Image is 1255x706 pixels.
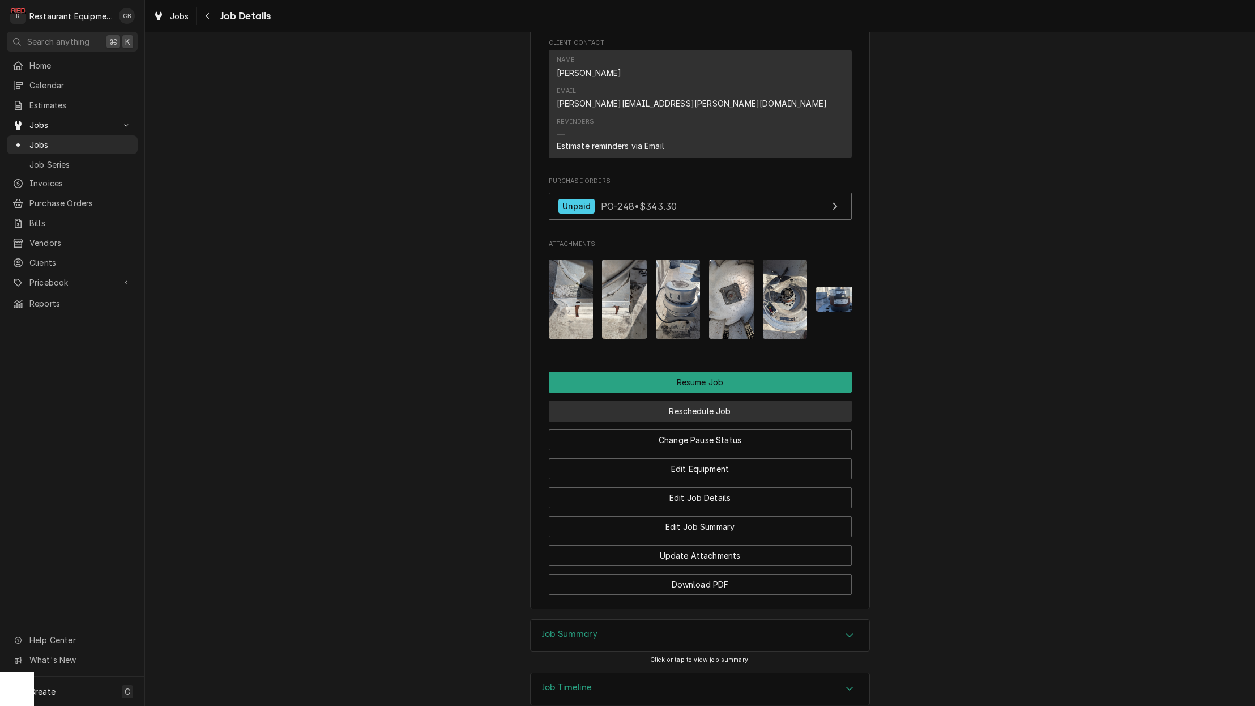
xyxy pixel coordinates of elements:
div: Button Group Row [549,537,852,566]
button: Edit Job Details [549,487,852,508]
span: Estimates [29,99,132,111]
span: Job Details [217,8,271,24]
span: Jobs [170,10,189,22]
div: Button Group Row [549,508,852,537]
a: Job Series [7,155,138,174]
button: Download PDF [549,574,852,595]
button: Resume Job [549,372,852,393]
div: Name [557,56,622,78]
span: K [125,36,130,48]
span: Search anything [27,36,89,48]
div: Attachments [549,240,852,348]
button: Accordion Details Expand Trigger [531,673,869,705]
div: Client Contact [549,39,852,163]
span: Calendar [29,79,132,91]
a: Reports [7,294,138,313]
a: [PERSON_NAME][EMAIL_ADDRESS][PERSON_NAME][DOMAIN_NAME] [557,99,827,108]
a: View Purchase Order [549,193,852,220]
span: Reports [29,297,132,309]
a: Purchase Orders [7,194,138,212]
div: Restaurant Equipment Diagnostics [29,10,113,22]
span: Home [29,59,132,71]
span: Click or tap to view job summary. [650,656,750,664]
img: SRNiL2dsRi9W0z76gEGQ [549,260,594,339]
h3: Job Summary [542,629,597,640]
button: Navigate back [199,7,217,25]
div: — [557,128,565,140]
span: Jobs [29,139,132,151]
a: Go to Jobs [7,116,138,134]
a: Vendors [7,233,138,252]
span: Purchase Orders [549,177,852,186]
span: Help Center [29,634,131,646]
span: Attachments [549,250,852,348]
a: Invoices [7,174,138,193]
div: Client Contact List [549,50,852,163]
span: Attachments [549,240,852,249]
h3: Job Timeline [542,682,592,693]
div: Button Group Row [549,372,852,393]
a: Calendar [7,76,138,95]
div: Button Group Row [549,479,852,508]
div: Button Group Row [549,450,852,479]
div: Estimate reminders via Email [557,140,664,152]
div: Button Group Row [549,566,852,595]
span: Bills [29,217,132,229]
div: Contact [549,50,852,158]
div: [PERSON_NAME] [557,67,622,79]
div: Email [557,87,827,109]
button: Accordion Details Expand Trigger [531,620,869,652]
span: Pricebook [29,277,115,288]
div: Unpaid [558,199,595,214]
button: Edit Job Summary [549,516,852,537]
img: lchE6kFTMC6u0t28EZWt [602,260,647,339]
div: Email [557,87,577,96]
img: grdZBBIBRlyJ3b6BZUiA [709,260,754,339]
div: Reminders [557,117,664,152]
span: What's New [29,654,131,666]
span: Clients [29,257,132,269]
div: Button Group [549,372,852,595]
img: SFyInvBYTGGK1U8Vvnbb [763,260,808,339]
div: Job Timeline [530,673,870,705]
span: Purchase Orders [29,197,132,209]
button: Search anything⌘K [7,32,138,52]
a: Go to Help Center [7,631,138,649]
div: Accordion Header [531,673,869,705]
a: Home [7,56,138,75]
div: Name [557,56,575,65]
div: GB [119,8,135,24]
span: Create [29,687,56,696]
button: Update Attachments [549,545,852,566]
div: Button Group Row [549,422,852,450]
span: Jobs [29,119,115,131]
a: Estimates [7,96,138,114]
div: R [10,8,26,24]
div: Restaurant Equipment Diagnostics's Avatar [10,8,26,24]
img: WHyBKDuKQOGf0jwN5q9h [656,260,701,339]
div: Job Summary [530,619,870,652]
button: Change Pause Status [549,429,852,450]
a: Jobs [148,7,194,25]
div: Gary Beaver's Avatar [119,8,135,24]
span: Client Contact [549,39,852,48]
button: Edit Equipment [549,458,852,479]
span: Vendors [29,237,132,249]
span: ⌘ [109,36,117,48]
span: Invoices [29,177,132,189]
a: Jobs [7,135,138,154]
a: Clients [7,253,138,272]
div: Accordion Header [531,620,869,652]
a: Go to What's New [7,650,138,669]
div: Reminders [557,117,594,126]
button: Reschedule Job [549,401,852,422]
a: Bills [7,214,138,232]
div: Button Group Row [549,393,852,422]
span: PO-248 • $343.30 [601,200,677,211]
span: C [125,686,130,698]
a: Go to Pricebook [7,273,138,292]
span: Job Series [29,159,132,171]
img: CtdtDgBrRa2WGrtMhrNf [816,287,861,312]
div: Purchase Orders [549,177,852,226]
